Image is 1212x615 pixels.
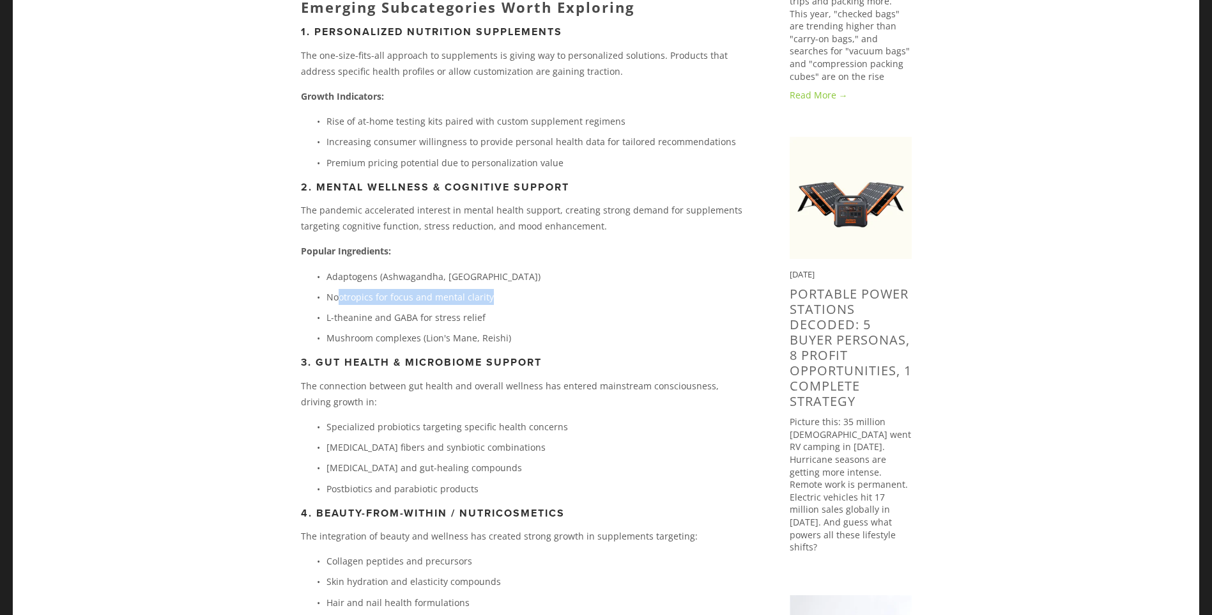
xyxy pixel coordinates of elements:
[301,378,749,410] p: The connection between gut health and overall wellness has entered mainstream consciousness, driv...
[301,90,384,102] strong: Growth Indicators:
[301,180,569,194] strong: 2. Mental Wellness & Cognitive Support
[326,134,749,150] p: Increasing consumer willingness to provide personal health data for tailored recommendations
[301,528,749,544] p: The integration of beauty and wellness has created strong growth in supplements targeting:
[301,245,391,257] strong: Popular Ingredients:
[326,595,749,611] p: Hair and nail health formulations
[790,89,912,102] a: Read More →
[301,355,542,370] strong: 3. Gut Health & Microbiome Support
[326,481,749,497] p: Postbiotics and parabiotic products
[301,47,749,79] p: The one-size-fits-all approach to supplements is giving way to personalized solutions. Products t...
[790,137,912,259] img: Portable Power Stations Decoded: 5 Buyer Personas, 8 Profit Opportunities, 1 Complete Strategy
[301,24,562,39] strong: 1. Personalized Nutrition Supplements
[326,269,749,284] p: Adaptogens (Ashwagandha, [GEOGRAPHIC_DATA])
[326,553,749,569] p: Collagen peptides and precursors
[790,269,815,280] time: [DATE]
[326,330,749,346] p: Mushroom complexes (Lion's Mane, Reishi)
[326,113,749,129] p: Rise of at-home testing kits paired with custom supplement regimens
[326,419,749,435] p: Specialized probiotics targeting specific health concerns
[301,506,565,520] strong: 4. Beauty-from-Within / Nutricosmetics
[326,309,749,325] p: L-theanine and GABA for stress relief
[326,460,749,476] p: [MEDICAL_DATA] and gut-healing compounds
[790,416,912,554] p: Picture this: 35 million [DEMOGRAPHIC_DATA] went RV camping in [DATE]. Hurricane seasons are gett...
[326,155,749,171] p: Premium pricing potential due to personalization value
[326,573,749,589] p: Skin hydration and elasticity compounds
[790,285,912,410] a: Portable Power Stations Decoded: 5 Buyer Personas, 8 Profit Opportunities, 1 Complete Strategy
[301,202,749,234] p: The pandemic accelerated interest in mental health support, creating strong demand for supplement...
[326,439,749,455] p: [MEDICAL_DATA] fibers and synbiotic combinations
[326,289,749,305] p: Nootropics for focus and mental clarity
